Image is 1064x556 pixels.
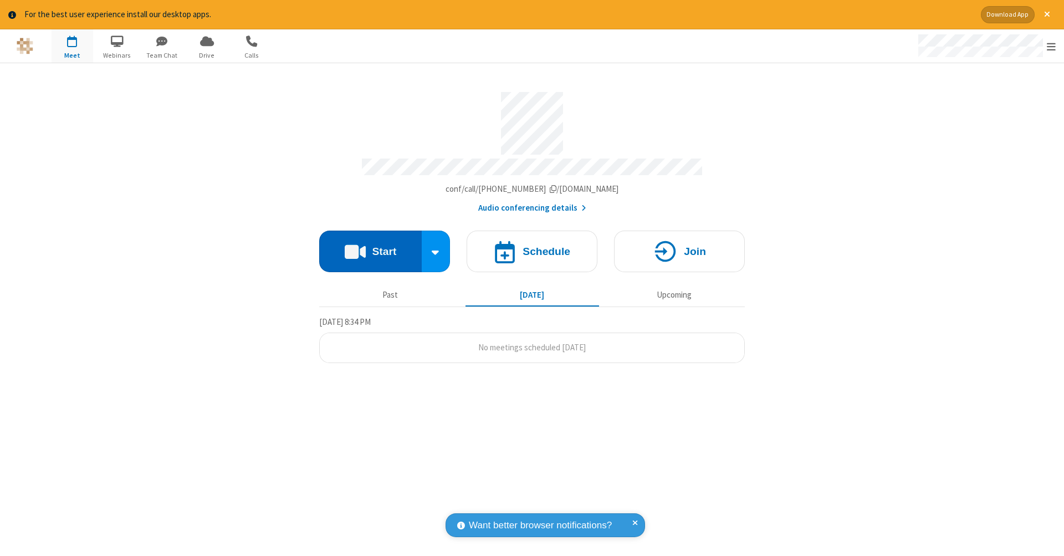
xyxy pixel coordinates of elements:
span: Calls [231,50,273,60]
button: Start [319,231,422,272]
button: Close alert [1039,6,1056,23]
div: Start conference options [422,231,451,272]
div: For the best user experience install our desktop apps. [24,8,973,21]
span: Webinars [96,50,138,60]
span: Want better browser notifications? [469,518,612,533]
section: Today's Meetings [319,315,745,363]
button: Join [614,231,745,272]
button: Past [324,285,457,306]
button: [DATE] [465,285,599,306]
span: Drive [186,50,228,60]
span: Meet [52,50,93,60]
img: QA Selenium DO NOT DELETE OR CHANGE [17,38,33,54]
h4: Join [684,246,706,257]
section: Account details [319,84,745,214]
button: Download App [981,6,1035,23]
button: Upcoming [607,285,741,306]
h4: Schedule [523,246,570,257]
button: Logo [4,29,45,63]
button: Audio conferencing details [478,202,586,215]
h4: Start [372,246,396,257]
button: Copy my meeting room linkCopy my meeting room link [446,183,619,196]
span: [DATE] 8:34 PM [319,317,371,327]
span: Copy my meeting room link [446,183,619,194]
span: No meetings scheduled [DATE] [478,342,586,353]
span: Team Chat [141,50,183,60]
button: Schedule [467,231,597,272]
div: Open menu [908,29,1064,63]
